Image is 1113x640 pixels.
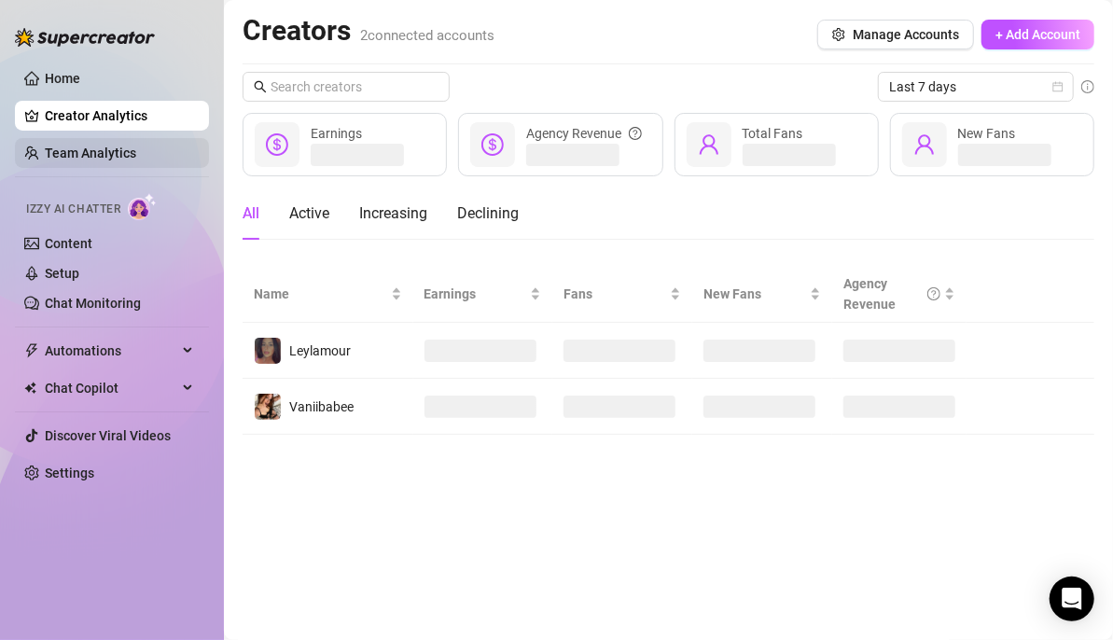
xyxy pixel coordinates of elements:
span: New Fans [703,284,806,304]
span: + Add Account [995,27,1080,42]
span: 2 connected accounts [360,27,494,44]
div: Active [289,202,329,225]
span: question-circle [927,273,940,314]
div: Declining [457,202,519,225]
span: calendar [1052,81,1064,92]
img: AI Chatter [128,193,157,220]
span: Automations [45,336,177,366]
span: Earnings [311,126,362,141]
span: search [254,80,267,93]
th: Fans [552,266,692,323]
div: Agency Revenue [843,273,940,314]
a: Setup [45,266,79,281]
span: Fans [563,284,666,304]
span: Last 7 days [889,73,1063,101]
a: Team Analytics [45,146,136,160]
span: Vaniibabee [289,399,354,414]
span: user [698,133,720,156]
span: Name [254,284,387,304]
span: question-circle [629,123,642,144]
span: Total Fans [743,126,803,141]
a: Discover Viral Videos [45,428,171,443]
span: Manage Accounts [853,27,959,42]
div: All [243,202,259,225]
span: dollar-circle [481,133,504,156]
span: New Fans [958,126,1016,141]
th: Earnings [413,266,553,323]
a: Creator Analytics [45,101,194,131]
img: Leylamour [255,338,281,364]
div: Increasing [359,202,427,225]
div: Open Intercom Messenger [1050,577,1094,621]
img: Chat Copilot [24,382,36,395]
span: Leylamour [289,343,351,358]
span: dollar-circle [266,133,288,156]
span: Chat Copilot [45,373,177,403]
span: thunderbolt [24,343,39,358]
img: Vaniibabee [255,394,281,420]
span: setting [832,28,845,41]
a: Chat Monitoring [45,296,141,311]
a: Settings [45,466,94,480]
img: logo-BBDzfeDw.svg [15,28,155,47]
button: + Add Account [981,20,1094,49]
th: Name [243,266,413,323]
button: Manage Accounts [817,20,974,49]
span: info-circle [1081,80,1094,93]
input: Search creators [271,77,424,97]
h2: Creators [243,13,494,49]
a: Home [45,71,80,86]
span: Izzy AI Chatter [26,201,120,218]
span: Earnings [424,284,527,304]
div: Agency Revenue [526,123,642,144]
a: Content [45,236,92,251]
span: user [913,133,936,156]
th: New Fans [692,266,832,323]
